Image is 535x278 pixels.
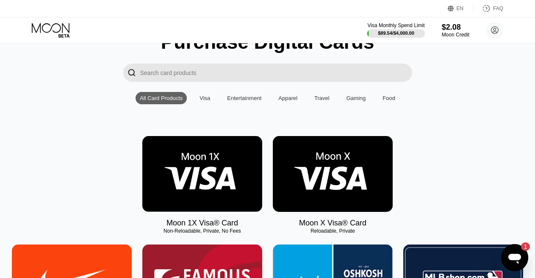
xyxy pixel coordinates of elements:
[347,95,366,101] div: Gaming
[513,242,530,251] iframe: Number of unread messages
[166,219,238,228] div: Moon 1X Visa® Card
[140,95,183,101] div: All Card Products
[367,22,424,38] div: Visa Monthly Spend Limit$89.54/$4,000.00
[493,6,503,11] div: FAQ
[274,92,302,104] div: Apparel
[142,228,262,234] div: Non-Reloadable, Private, No Fees
[367,22,424,28] div: Visa Monthly Spend Limit
[128,68,136,78] div: 
[136,92,187,104] div: All Card Products
[278,95,297,101] div: Apparel
[314,95,330,101] div: Travel
[227,95,261,101] div: Entertainment
[448,4,474,13] div: EN
[383,95,395,101] div: Food
[195,92,214,104] div: Visa
[442,23,469,32] div: $2.08
[378,92,399,104] div: Food
[299,219,366,228] div: Moon X Visa® Card
[378,31,414,36] div: $89.54 / $4,000.00
[123,64,140,82] div: 
[442,32,469,38] div: Moon Credit
[200,95,210,101] div: Visa
[273,228,393,234] div: Reloadable, Private
[457,6,464,11] div: EN
[140,64,412,82] input: Search card products
[442,23,469,38] div: $2.08Moon Credit
[474,4,503,13] div: FAQ
[223,92,266,104] div: Entertainment
[501,244,528,271] iframe: Button to launch messaging window, 1 unread message
[310,92,334,104] div: Travel
[342,92,370,104] div: Gaming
